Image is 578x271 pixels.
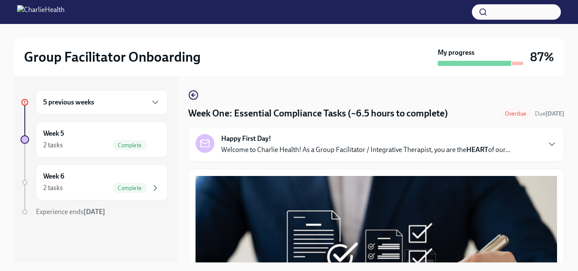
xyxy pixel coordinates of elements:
span: September 15th, 2025 10:00 [535,110,564,118]
span: Complete [113,142,147,149]
strong: [DATE] [83,208,105,216]
span: Due [535,110,564,117]
div: 2 tasks [43,140,63,150]
div: 2 tasks [43,183,63,193]
div: 5 previous weeks [36,90,168,115]
h6: Week 6 [43,172,64,181]
a: Week 52 tasksComplete [21,122,168,158]
strong: Happy First Day! [221,134,271,143]
strong: HEART [466,146,488,154]
h4: Week One: Essential Compliance Tasks (~6.5 hours to complete) [188,107,448,120]
p: Welcome to Charlie Health! As a Group Facilitator / Integrative Therapist, you are the of our... [221,145,510,155]
a: Week 62 tasksComplete [21,164,168,200]
strong: [DATE] [545,110,564,117]
strong: My progress [438,48,474,57]
h6: Week 5 [43,129,64,138]
span: Complete [113,185,147,191]
img: CharlieHealth [17,5,65,19]
span: Experience ends [36,208,105,216]
span: Overdue [500,110,531,117]
h6: 5 previous weeks [43,98,94,107]
h2: Group Facilitator Onboarding [24,48,201,66]
h3: 87% [530,49,554,65]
